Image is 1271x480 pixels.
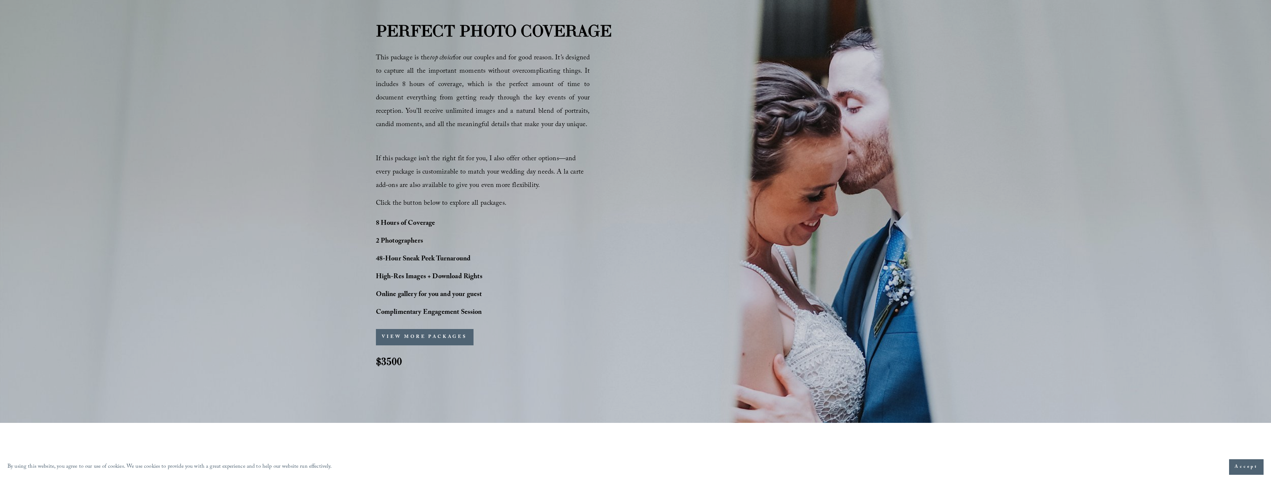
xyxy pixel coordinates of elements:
span: Click the button below to explore all packages. [376,198,507,210]
p: By using this website, you agree to our use of cookies. We use cookies to provide you with a grea... [7,462,332,473]
span: Accept [1235,463,1258,471]
button: Accept [1229,459,1264,475]
strong: $3500 [376,355,402,368]
strong: 2 Photographers [376,236,423,247]
strong: 8 Hours of Coverage [376,218,435,230]
strong: High-Res Images + Download Rights [376,272,482,283]
strong: 48-Hour Sneak Peek Turnaround [376,254,471,265]
em: top choice [430,53,453,64]
button: VIEW MORE PACKAGES [376,329,474,345]
span: This package is the for our couples and for good reason. It’s designed to capture all the importa... [376,53,590,131]
strong: Online gallery for you and your guest [376,289,482,301]
strong: Complimentary Engagement Session [376,307,482,319]
span: If this package isn’t the right fit for you, I also offer other options—and every package is cust... [376,154,586,192]
strong: PERFECT PHOTO COVERAGE [376,21,612,41]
